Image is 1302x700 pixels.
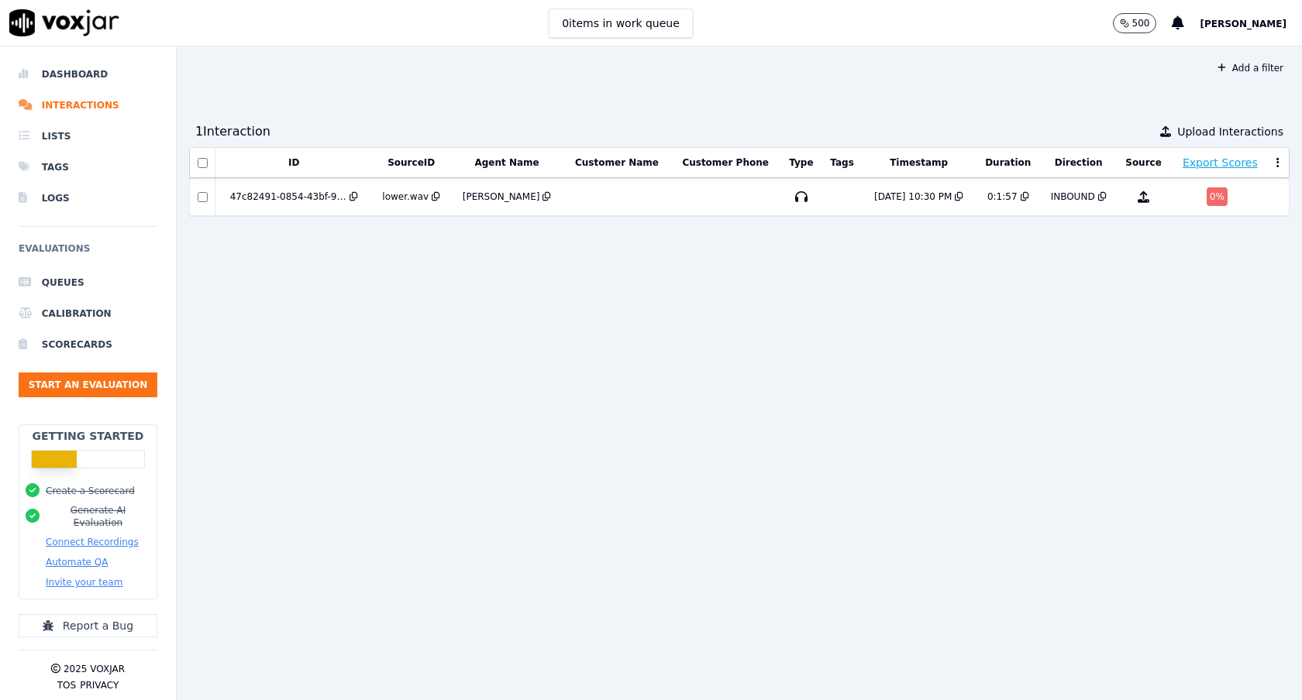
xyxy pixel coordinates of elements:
button: Report a Bug [19,614,157,637]
h2: Getting Started [32,428,143,444]
a: Tags [19,152,157,183]
div: [DATE] 10:30 PM [874,190,952,203]
button: Generate AI Evaluation [46,504,150,529]
div: [PERSON_NAME] [463,190,540,203]
button: 500 [1113,13,1173,33]
h6: Evaluations [19,239,157,267]
button: Timestamp [890,156,948,169]
button: Invite your team [46,576,122,588]
button: 0items in work queue [549,9,693,38]
div: INBOUND [1051,190,1095,203]
a: Interactions [19,90,157,121]
div: 47c82491-0854-43bf-9c30-d967f5a5ac16 [230,190,346,203]
a: Calibration [19,298,157,329]
p: 500 [1132,17,1150,29]
button: TOS [57,679,76,691]
button: Add a filter [1211,59,1290,77]
a: Scorecards [19,329,157,360]
button: Privacy [80,679,119,691]
div: 0 % [1207,187,1228,206]
a: Lists [19,121,157,152]
button: Type [789,156,813,169]
a: Dashboard [19,59,157,90]
span: [PERSON_NAME] [1200,19,1286,29]
img: voxjar logo [9,9,119,36]
button: Connect Recordings [46,536,139,548]
button: SourceID [387,156,435,169]
span: Upload Interactions [1177,124,1283,139]
button: Automate QA [46,556,108,568]
a: Queues [19,267,157,298]
button: [PERSON_NAME] [1200,14,1302,33]
button: Agent Name [474,156,539,169]
button: Upload Interactions [1160,124,1283,139]
button: Create a Scorecard [46,485,135,497]
button: Duration [985,156,1031,169]
button: Tags [830,156,853,169]
button: Export Scores [1183,155,1258,170]
div: 1 Interaction [195,122,270,141]
div: 0:1:57 [987,190,1018,203]
button: Direction [1055,156,1103,169]
div: lower.wav [382,190,429,203]
a: Logs [19,183,157,214]
button: Start an Evaluation [19,372,157,397]
button: Customer Phone [682,156,768,169]
button: Source [1125,156,1162,169]
button: 500 [1113,13,1157,33]
button: ID [288,156,299,169]
button: Customer Name [575,156,659,169]
p: 2025 Voxjar [64,663,125,675]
